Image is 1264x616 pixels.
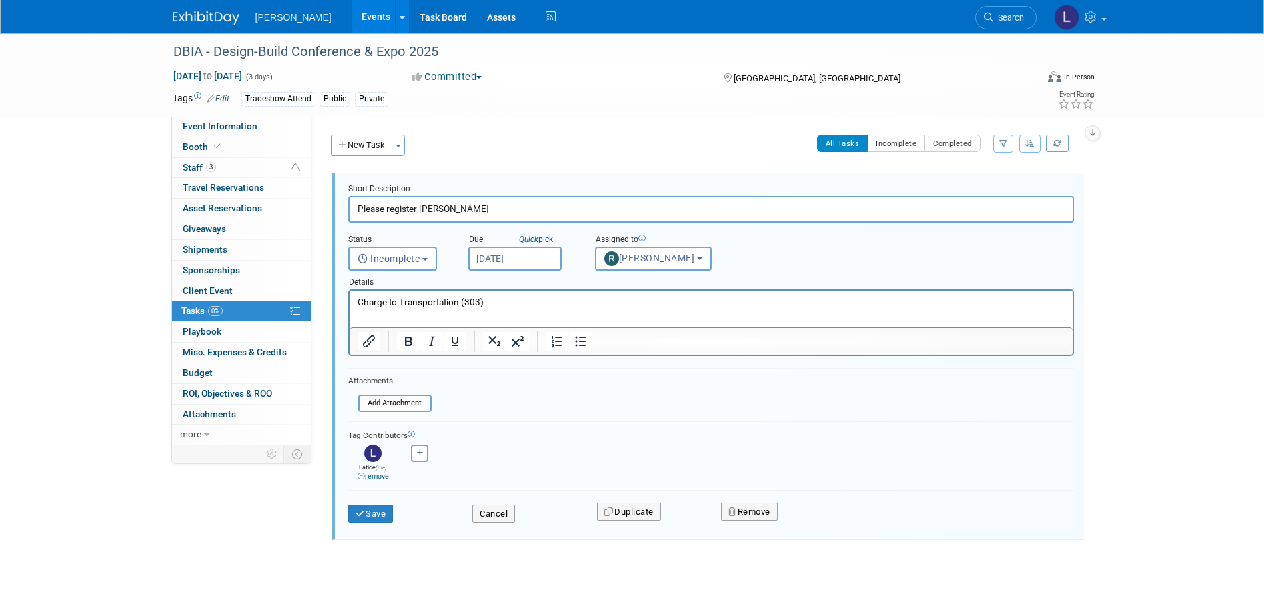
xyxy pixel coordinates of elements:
a: Misc. Expenses & Credits [172,343,311,363]
div: Attachments [348,375,432,387]
a: Client Event [172,281,311,301]
span: Staff [183,162,216,173]
button: Insert/edit link [358,332,380,351]
a: Tasks0% [172,301,311,321]
span: to [201,71,214,81]
span: Client Event [183,285,233,296]
iframe: Rich Text Area [350,291,1073,327]
img: Latice Spann [364,445,382,462]
a: Booth [172,137,311,157]
button: Cancel [472,505,515,523]
span: ROI, Objectives & ROO [183,388,272,399]
span: Search [993,13,1024,23]
span: Potential Scheduling Conflict -- at least one attendee is tagged in another overlapping event. [291,162,300,174]
div: Short Description [348,183,1074,196]
a: Event Information [172,117,311,137]
span: Booth [183,141,223,152]
button: Completed [924,135,981,152]
span: Event Information [183,121,257,131]
button: Superscript [506,332,529,351]
span: Budget [183,367,213,378]
span: Tasks [181,305,223,316]
a: Quickpick [516,234,556,245]
button: Save [348,505,394,523]
div: Status [348,234,448,247]
button: New Task [331,135,392,156]
button: Committed [408,70,487,84]
a: Staff3 [172,158,311,178]
i: Booth reservation complete [214,143,221,150]
a: remove [358,472,389,481]
div: Event Format [958,69,1095,89]
a: Travel Reservations [172,178,311,198]
div: Public [320,92,350,106]
a: Sponsorships [172,261,311,281]
div: In-Person [1063,72,1095,82]
button: Incomplete [867,135,925,152]
span: Sponsorships [183,265,240,275]
div: Details [348,271,1074,289]
span: [GEOGRAPHIC_DATA], [GEOGRAPHIC_DATA] [734,73,900,83]
input: Name of task or a short description [348,196,1074,222]
a: more [172,425,311,445]
td: Personalize Event Tab Strip [261,445,284,463]
a: ROI, Objectives & ROO [172,384,311,404]
div: Tradeshow-Attend [241,92,315,106]
span: Playbook [183,326,221,337]
button: Duplicate [597,503,661,521]
div: Tag Contributors [348,427,1074,441]
span: Attachments [183,409,236,419]
a: Playbook [172,322,311,342]
span: [PERSON_NAME] [604,253,695,263]
button: Incomplete [348,247,437,271]
button: All Tasks [817,135,868,152]
span: Travel Reservations [183,182,264,193]
td: Tags [173,91,229,107]
button: Italic [420,332,443,351]
button: Underline [444,332,466,351]
input: Due Date [468,247,562,271]
div: Due [468,234,575,247]
span: Giveaways [183,223,226,234]
div: Event Rating [1058,91,1094,98]
button: Bold [397,332,420,351]
button: Subscript [483,332,506,351]
button: Remove [721,503,778,521]
div: Assigned to [595,234,762,247]
span: [PERSON_NAME] [255,12,332,23]
span: Misc. Expenses & Credits [183,347,287,357]
button: Bullet list [569,332,592,351]
span: Asset Reservations [183,203,262,213]
div: DBIA - Design-Build Conference & Expo 2025 [169,40,1017,64]
span: 0% [208,306,223,316]
img: Latice Spann [1054,5,1079,30]
span: 3 [206,162,216,172]
a: Search [975,6,1037,29]
a: Budget [172,363,311,383]
span: (3 days) [245,73,273,81]
span: Incomplete [358,253,420,264]
span: (me) [376,465,387,471]
td: Toggle Event Tabs [283,445,311,463]
span: more [180,429,201,439]
img: ExhibitDay [173,11,239,25]
img: Format-Inperson.png [1048,71,1061,82]
button: [PERSON_NAME] [595,247,712,271]
span: [DATE] [DATE] [173,70,243,82]
a: Attachments [172,405,311,425]
a: Giveaways [172,219,311,239]
div: Private [355,92,388,106]
a: Shipments [172,240,311,260]
button: Numbered list [546,332,568,351]
div: Latice [352,462,395,482]
i: Quick [519,235,538,244]
a: Edit [207,94,229,103]
a: Asset Reservations [172,199,311,219]
span: Shipments [183,244,227,255]
a: Refresh [1046,135,1069,152]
